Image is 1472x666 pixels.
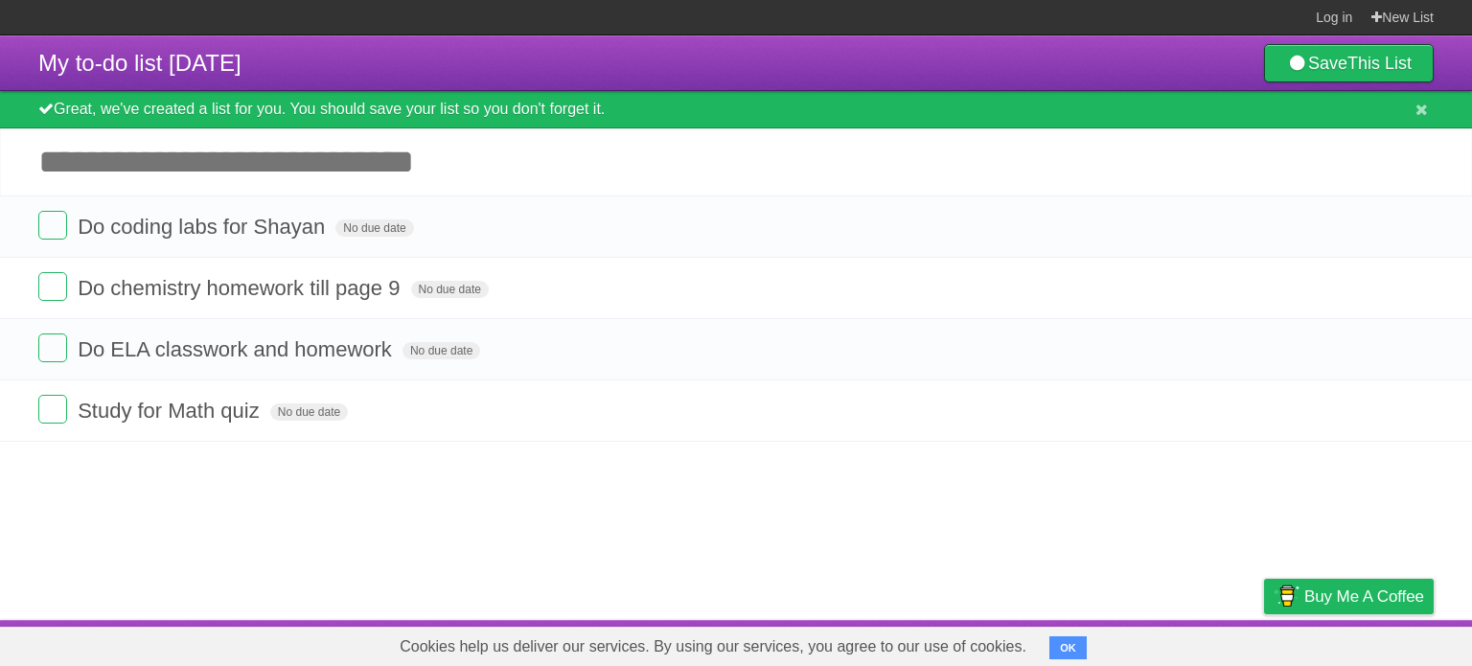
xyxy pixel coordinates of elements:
label: Done [38,211,67,240]
span: Study for Math quiz [78,399,264,423]
span: No due date [270,403,348,421]
a: Developers [1072,625,1150,661]
span: Do chemistry homework till page 9 [78,276,404,300]
a: About [1009,625,1049,661]
a: Privacy [1239,625,1289,661]
span: Buy me a coffee [1304,580,1424,613]
span: No due date [335,219,413,237]
label: Done [38,333,67,362]
span: Do ELA classwork and homework [78,337,397,361]
img: Buy me a coffee [1274,580,1299,612]
b: This List [1347,54,1412,73]
span: No due date [402,342,480,359]
span: My to-do list [DATE] [38,50,241,76]
button: OK [1049,636,1087,659]
span: Cookies help us deliver our services. By using our services, you agree to our use of cookies. [380,628,1046,666]
span: No due date [411,281,489,298]
label: Done [38,395,67,424]
a: SaveThis List [1264,44,1434,82]
label: Done [38,272,67,301]
span: Do coding labs for Shayan [78,215,330,239]
a: Terms [1174,625,1216,661]
a: Buy me a coffee [1264,579,1434,614]
a: Suggest a feature [1313,625,1434,661]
